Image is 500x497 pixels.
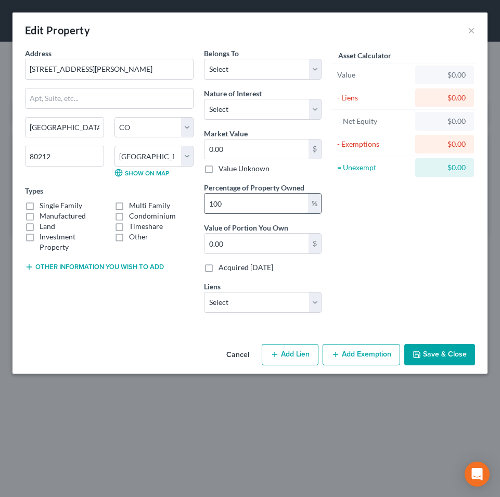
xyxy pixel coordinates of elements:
[204,222,288,233] label: Value of Portion You Own
[424,93,466,103] div: $0.00
[338,50,391,61] label: Asset Calculator
[424,116,466,126] div: $0.00
[204,194,308,213] input: 0.00
[204,49,239,58] span: Belongs To
[309,139,321,159] div: $
[129,221,163,232] label: Timeshare
[424,139,466,149] div: $0.00
[25,49,52,58] span: Address
[25,88,193,108] input: Apt, Suite, etc...
[129,211,176,221] label: Condominium
[25,185,43,196] label: Types
[424,70,466,80] div: $0.00
[204,182,304,193] label: Percentage of Property Owned
[337,116,411,126] div: = Net Equity
[204,128,248,139] label: Market Value
[337,93,411,103] div: - Liens
[218,345,258,366] button: Cancel
[337,70,411,80] div: Value
[129,200,170,211] label: Multi Family
[25,118,104,137] input: Enter city...
[424,162,466,173] div: $0.00
[219,262,273,273] label: Acquired [DATE]
[262,344,318,366] button: Add Lien
[25,263,164,271] button: Other information you wish to add
[25,146,104,167] input: Enter zip...
[114,169,169,177] a: Show on Map
[40,221,55,232] label: Land
[25,59,193,79] input: Enter address...
[40,232,104,252] label: Investment Property
[204,234,309,253] input: 0.00
[404,344,475,366] button: Save & Close
[25,23,90,37] div: Edit Property
[308,194,321,213] div: %
[204,88,262,99] label: Nature of Interest
[40,200,82,211] label: Single Family
[40,211,86,221] label: Manufactured
[465,462,490,487] div: Open Intercom Messenger
[204,281,221,292] label: Liens
[337,139,411,149] div: - Exemptions
[309,234,321,253] div: $
[337,162,411,173] div: = Unexempt
[204,139,309,159] input: 0.00
[323,344,400,366] button: Add Exemption
[468,24,475,36] button: ×
[129,232,148,242] label: Other
[219,163,270,174] label: Value Unknown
